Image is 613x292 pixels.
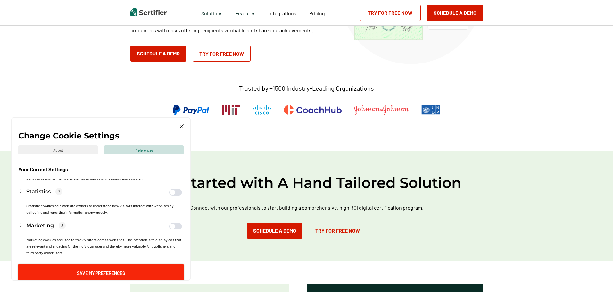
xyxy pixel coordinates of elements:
h2: Get Started with A Hand Tailored Solution [114,173,499,192]
p: Connect with our professionals to start building a comprehensive, high ROI digital certification ... [172,204,441,212]
p: Your Current Settings [18,166,68,172]
img: Massachusetts Institute of Technology [222,105,240,115]
a: Try for Free Now [193,46,251,62]
span: Solutions [201,9,223,17]
button: Statistics7Statistic cookies help website owners to understand how visitors interact with website... [18,185,184,219]
span: Features [236,9,256,17]
p: Unleash the power of digital recognition with Sertifier. Design, send, and track credentials with... [130,18,323,34]
button: Schedule a Demo [427,5,483,21]
img: Johnson & Johnson [354,105,408,115]
a: Integrations [269,9,296,17]
p: Trusted by +1500 Industry-Leading Organizations [239,84,374,92]
button: Schedule a Demo [247,223,302,239]
h3: Statistics [26,188,51,196]
img: Cookie Popup Close [180,124,184,128]
div: About [18,145,98,154]
span: Pricing [309,10,325,16]
button: Marketing3Marketing cookies are used to track visitors across websites. The intention is to displ... [18,219,184,259]
img: Cisco [253,105,271,115]
p: Statistic cookies help website owners to understand how visitors interact with websites by collec... [26,203,182,215]
span: Integrations [269,10,296,16]
p: 3 [59,222,66,229]
iframe: Chat Widget [581,261,613,292]
a: Pricing [309,9,325,17]
img: UNDP [421,105,440,115]
img: CoachHub [284,105,342,115]
a: Try for Free Now [309,223,366,239]
img: PayPal [173,105,209,115]
div: Preferences [104,145,184,154]
p: 7 [55,188,62,195]
button: Schedule a Demo [130,46,186,62]
button: Save My Preferences [18,264,184,282]
p: Change Cookie Settings [18,132,119,139]
a: Try for Free Now [360,5,421,21]
h3: Marketing [26,222,54,229]
img: Sertifier | Digital Credentialing Platform [130,8,167,16]
p: Marketing cookies are used to track visitors across websites. The intention is to display ads tha... [26,237,182,256]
